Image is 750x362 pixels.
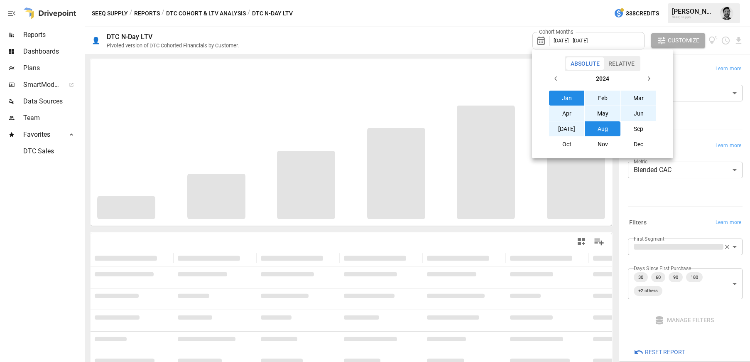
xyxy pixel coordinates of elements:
[549,121,585,136] button: [DATE]
[585,137,620,152] button: Nov
[585,91,620,106] button: Feb
[564,71,641,86] button: 2024
[585,106,620,121] button: May
[621,121,657,136] button: Sep
[566,57,604,70] button: Absolute
[621,137,657,152] button: Dec
[585,121,620,136] button: Aug
[549,106,585,121] button: Apr
[604,57,639,70] button: Relative
[621,91,657,106] button: Mar
[549,137,585,152] button: Oct
[549,91,585,106] button: Jan
[621,106,657,121] button: Jun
